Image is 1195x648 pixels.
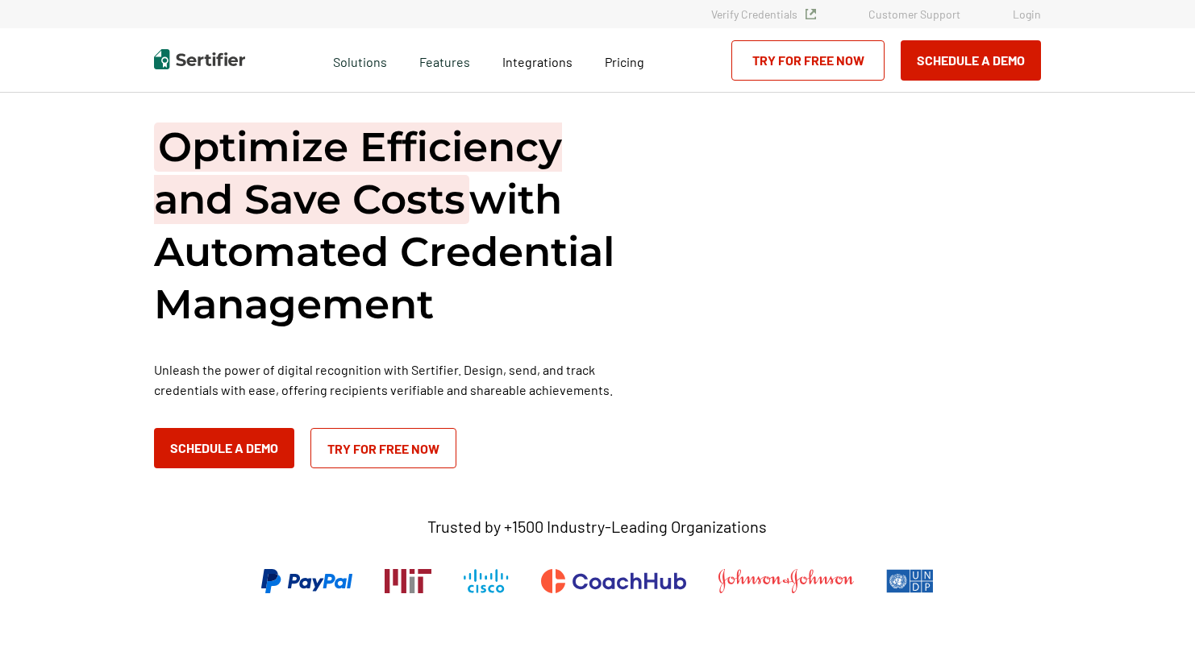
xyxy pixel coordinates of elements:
p: Unleash the power of digital recognition with Sertifier. Design, send, and track credentials with... [154,359,638,400]
span: Solutions [333,50,387,70]
span: Integrations [502,54,573,69]
img: CoachHub [541,569,686,593]
span: Features [419,50,470,70]
img: Verified [806,9,816,19]
img: PayPal [261,569,352,593]
img: Sertifier | Digital Credentialing Platform [154,49,245,69]
a: Login [1013,7,1041,21]
h1: with Automated Credential Management [154,121,638,330]
span: Pricing [605,54,644,69]
a: Pricing [605,50,644,70]
a: Customer Support [868,7,960,21]
img: UNDP [886,569,934,593]
a: Integrations [502,50,573,70]
span: Optimize Efficiency and Save Costs [154,123,562,224]
img: Cisco [464,569,509,593]
img: Johnson & Johnson [718,569,854,593]
img: Massachusetts Institute of Technology [385,569,431,593]
p: Trusted by +1500 Industry-Leading Organizations [427,517,767,537]
a: Try for Free Now [731,40,885,81]
a: Try for Free Now [310,428,456,468]
a: Verify Credentials [711,7,816,21]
